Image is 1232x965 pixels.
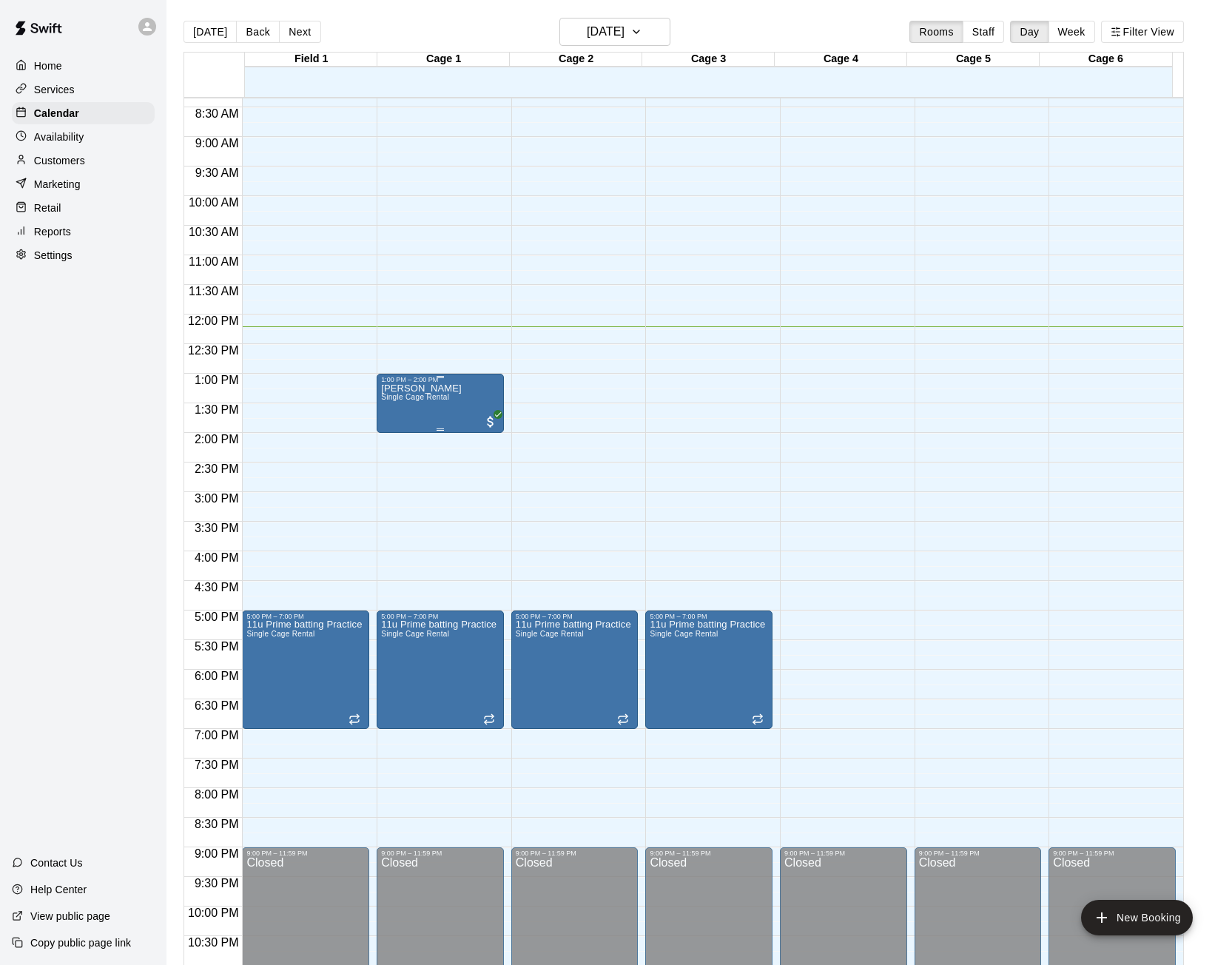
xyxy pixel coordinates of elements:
a: Reports [12,221,155,243]
div: 1:00 PM – 2:00 PM: Aspen Whitson [377,374,504,433]
span: 6:30 PM [191,699,243,712]
a: Marketing [12,173,155,195]
span: Single Cage Rental [650,630,718,638]
span: 9:00 AM [192,137,243,149]
button: Staff [963,21,1005,43]
button: add [1081,900,1193,935]
span: 10:30 PM [184,936,242,949]
span: 10:00 AM [185,196,243,209]
span: 9:30 AM [192,167,243,179]
p: Availability [34,130,84,144]
div: 5:00 PM – 7:00 PM: 11u Prime batting Practice [377,611,504,729]
button: [DATE] [184,21,237,43]
div: Availability [12,126,155,148]
div: 9:00 PM – 11:59 PM [381,850,499,857]
span: Recurring event [617,713,629,725]
div: 5:00 PM – 7:00 PM: 11u Prime batting Practice [645,611,772,729]
h6: [DATE] [587,21,625,42]
span: 9:00 PM [191,847,243,860]
div: Cage 3 [642,53,775,67]
span: 8:30 AM [192,107,243,120]
span: 12:30 PM [184,344,242,357]
a: Calendar [12,102,155,124]
span: 3:30 PM [191,522,243,534]
div: Field 1 [245,53,377,67]
span: 5:00 PM [191,611,243,623]
div: 1:00 PM – 2:00 PM [381,376,499,383]
span: 2:00 PM [191,433,243,445]
p: Calendar [34,106,79,121]
div: 9:00 PM – 11:59 PM [246,850,365,857]
span: 11:30 AM [185,285,243,297]
p: Marketing [34,177,81,192]
span: Single Cage Rental [516,630,584,638]
div: 9:00 PM – 11:59 PM [1053,850,1171,857]
div: 5:00 PM – 7:00 PM: 11u Prime batting Practice [511,611,639,729]
div: 5:00 PM – 7:00 PM [246,613,365,620]
button: Week [1048,21,1095,43]
span: 10:30 AM [185,226,243,238]
span: 7:00 PM [191,729,243,742]
div: 5:00 PM – 7:00 PM [381,613,499,620]
div: Cage 5 [907,53,1040,67]
span: 7:30 PM [191,759,243,771]
div: Cage 6 [1040,53,1172,67]
div: 5:00 PM – 7:00 PM: 11u Prime batting Practice [242,611,369,729]
button: Day [1010,21,1048,43]
span: Recurring event [483,713,495,725]
div: Cage 4 [775,53,907,67]
a: Customers [12,149,155,172]
div: 9:00 PM – 11:59 PM [919,850,1037,857]
a: Services [12,78,155,101]
span: Recurring event [752,713,764,725]
span: 5:30 PM [191,640,243,653]
span: 1:30 PM [191,403,243,416]
span: 2:30 PM [191,463,243,475]
a: Retail [12,197,155,219]
p: Retail [34,201,61,215]
span: Recurring event [349,713,360,725]
p: Services [34,82,75,97]
span: 1:00 PM [191,374,243,386]
span: 11:00 AM [185,255,243,268]
p: Home [34,58,62,73]
button: [DATE] [559,18,670,46]
span: 8:30 PM [191,818,243,830]
p: View public page [30,909,110,924]
span: 12:00 PM [184,315,242,327]
button: Filter View [1101,21,1184,43]
p: Help Center [30,882,87,897]
span: Single Cage Rental [381,630,449,638]
button: Back [236,21,280,43]
div: Cage 2 [510,53,642,67]
p: Contact Us [30,855,83,870]
span: 8:00 PM [191,788,243,801]
div: 9:00 PM – 11:59 PM [650,850,768,857]
div: Cage 1 [377,53,510,67]
span: 4:00 PM [191,551,243,564]
button: Next [279,21,320,43]
button: Rooms [909,21,963,43]
span: Single Cage Rental [246,630,314,638]
div: 5:00 PM – 7:00 PM [516,613,634,620]
span: Single Cage Rental [381,393,449,401]
span: 10:00 PM [184,907,242,919]
div: 5:00 PM – 7:00 PM [650,613,768,620]
span: 6:00 PM [191,670,243,682]
a: Home [12,55,155,77]
p: Copy public page link [30,935,131,950]
p: Customers [34,153,85,168]
span: 3:00 PM [191,492,243,505]
div: 9:00 PM – 11:59 PM [784,850,903,857]
a: Settings [12,244,155,266]
p: Reports [34,224,71,239]
span: 4:30 PM [191,581,243,594]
